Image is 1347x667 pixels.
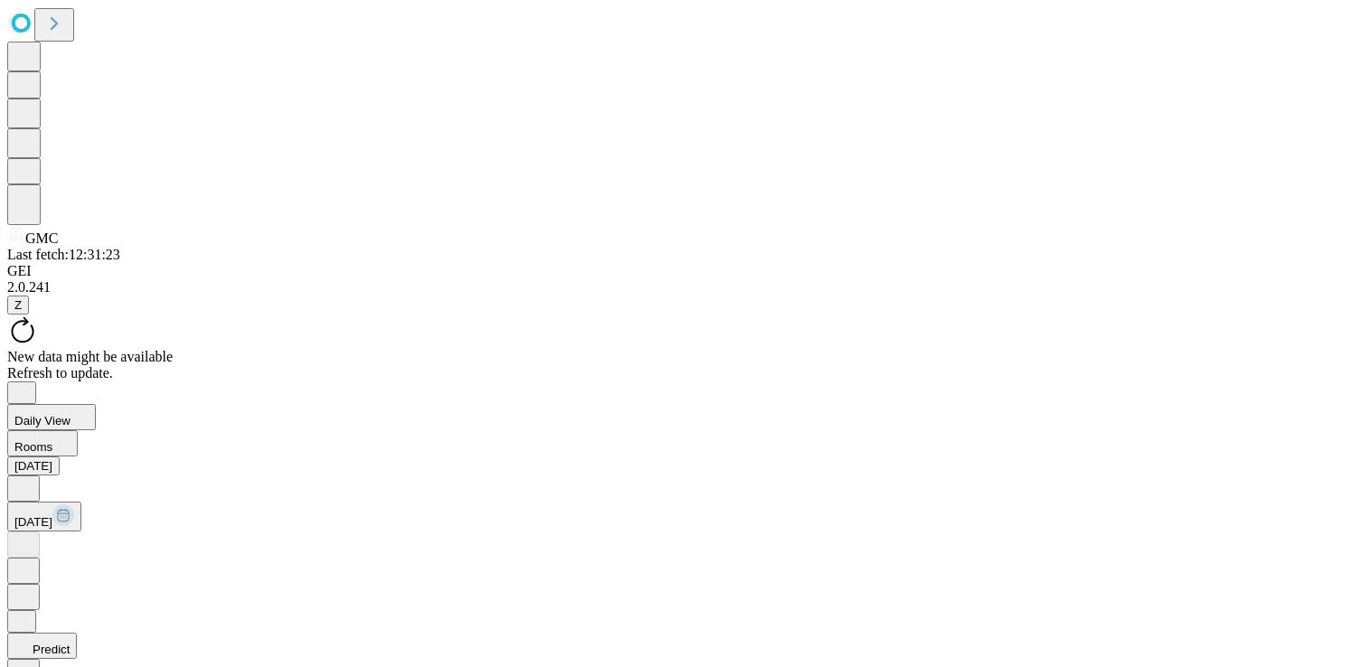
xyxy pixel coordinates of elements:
[14,298,22,312] span: Z
[7,502,81,531] button: [DATE]
[7,365,1340,381] div: Refresh to update.
[7,381,36,404] button: Close
[7,456,60,475] button: [DATE]
[7,349,1340,365] div: New data might be available
[7,430,78,456] button: Rooms
[7,279,1340,296] div: 2.0.241
[7,263,1340,279] div: GEI
[7,296,29,315] button: Z
[7,404,96,430] button: Daily View
[25,230,58,246] span: GMC
[7,633,77,659] button: Predict
[7,315,1340,404] div: New data might be availableRefresh to update.Close
[7,247,120,262] span: Last fetch: 12:31:23
[14,440,52,454] span: Rooms
[14,515,52,529] span: [DATE]
[14,414,71,427] span: Daily View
